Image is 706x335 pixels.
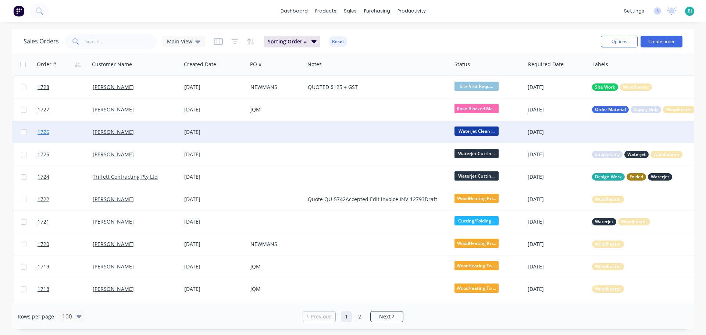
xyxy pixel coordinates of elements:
[528,285,586,293] div: [DATE]
[184,151,245,158] div: [DATE]
[93,218,134,225] a: [PERSON_NAME]
[592,151,682,158] button: Supply OnlyWaterjetWoodheater
[592,240,624,248] button: Woodheater
[592,196,624,203] button: Woodheater
[93,83,134,90] a: [PERSON_NAME]
[688,8,692,14] span: BJ
[454,239,499,248] span: WoodHeating Kri...
[18,313,54,320] span: Rows per page
[528,263,586,270] div: [DATE]
[454,171,499,181] span: Waterjet Cuttin...
[311,6,340,17] div: products
[601,36,638,47] button: Options
[93,285,134,292] a: [PERSON_NAME]
[641,36,682,47] button: Create order
[528,196,586,203] div: [DATE]
[93,173,158,180] a: Triffett Contracting Pty Ltd
[250,240,299,248] div: NEWMANS
[38,278,93,300] a: 1718
[371,313,403,320] a: Next page
[592,106,695,113] button: Order MaterialSupply OnlyWoodheater
[93,240,134,247] a: [PERSON_NAME]
[38,300,93,322] a: 1717
[592,83,652,91] button: Site WorkWoodheater
[38,99,93,121] a: 1727
[454,104,499,113] span: Road Blocked Ma...
[38,166,93,188] a: 1724
[268,38,307,45] span: Sorting: Order #
[627,151,646,158] span: Waterjet
[528,61,564,68] div: Required Date
[93,106,134,113] a: [PERSON_NAME]
[277,6,311,17] a: dashboard
[38,143,93,165] a: 1725
[38,76,93,98] a: 1728
[37,61,56,68] div: Order #
[264,36,320,47] button: Sorting:Order #
[13,6,24,17] img: Factory
[38,263,49,270] span: 1719
[184,218,245,225] div: [DATE]
[634,106,658,113] span: Supply Only
[595,151,620,158] span: Supply Only
[454,194,499,203] span: WoodHeating Kri...
[184,173,245,181] div: [DATE]
[308,196,442,203] div: Quote QU-5742Accepted Edit invoice INV-12793Draft
[653,151,680,158] span: Woodheater
[38,151,49,158] span: 1725
[621,218,647,225] span: Woodheater
[595,83,615,91] span: Site Work
[38,211,93,233] a: 1721
[666,106,692,113] span: Woodheater
[592,263,624,270] button: Woodheater
[38,83,49,91] span: 1728
[454,149,499,158] span: Waterjet Cuttin...
[93,151,134,158] a: [PERSON_NAME]
[454,284,499,293] span: WoodHeating To ...
[329,36,347,47] button: Reset
[38,256,93,278] a: 1719
[38,188,93,210] a: 1722
[623,83,649,91] span: Woodheater
[184,106,245,113] div: [DATE]
[592,61,608,68] div: Labels
[184,61,216,68] div: Created Date
[38,233,93,255] a: 1720
[38,218,49,225] span: 1721
[595,218,613,225] span: Waterjet
[184,83,245,91] div: [DATE]
[454,126,499,136] span: Waterjet Clean ...
[528,151,586,158] div: [DATE]
[454,261,499,270] span: WoodHeating To ...
[341,311,352,322] a: Page 1 is your current page
[354,311,365,322] a: Page 2
[85,34,157,49] input: Search...
[528,240,586,248] div: [DATE]
[184,263,245,270] div: [DATE]
[592,285,624,293] button: Woodheater
[528,83,586,91] div: [DATE]
[184,128,245,136] div: [DATE]
[93,196,134,203] a: [PERSON_NAME]
[167,38,192,45] span: Main View
[307,61,322,68] div: Notes
[595,240,621,248] span: Woodheater
[595,263,621,270] span: Woodheater
[454,82,499,91] span: Site Visit Requ...
[595,285,621,293] span: Woodheater
[528,106,586,113] div: [DATE]
[454,61,470,68] div: Status
[38,196,49,203] span: 1722
[300,311,406,322] ul: Pagination
[308,83,442,91] div: QUOTED $125 + GST
[38,285,49,293] span: 1718
[93,128,134,135] a: [PERSON_NAME]
[360,6,394,17] div: purchasing
[93,263,134,270] a: [PERSON_NAME]
[184,285,245,293] div: [DATE]
[250,285,299,293] div: JQM
[38,106,49,113] span: 1727
[184,240,245,248] div: [DATE]
[38,128,49,136] span: 1726
[528,218,586,225] div: [DATE]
